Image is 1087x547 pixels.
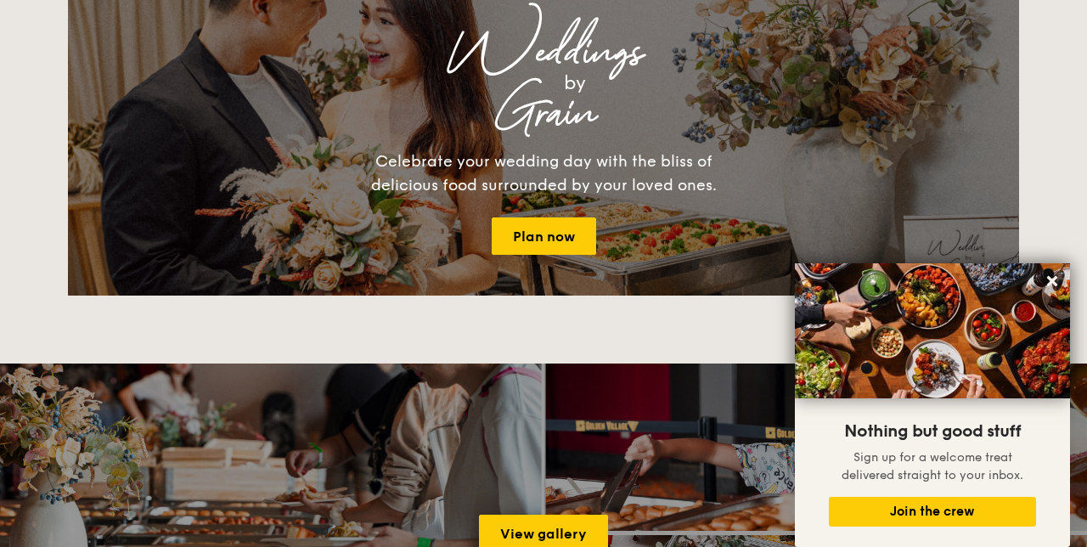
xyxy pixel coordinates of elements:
[844,421,1021,442] span: Nothing but good stuff
[1039,268,1066,295] button: Close
[280,68,870,99] div: by
[492,217,596,255] a: Plan now
[352,149,735,197] div: Celebrate your wedding day with the bliss of delicious food surrounded by your loved ones.
[217,37,870,68] div: Weddings
[842,450,1023,482] span: Sign up for a welcome treat delivered straight to your inbox.
[829,497,1036,527] button: Join the crew
[795,263,1070,398] img: DSC07876-Edit02-Large.jpeg
[217,99,870,129] div: Grain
